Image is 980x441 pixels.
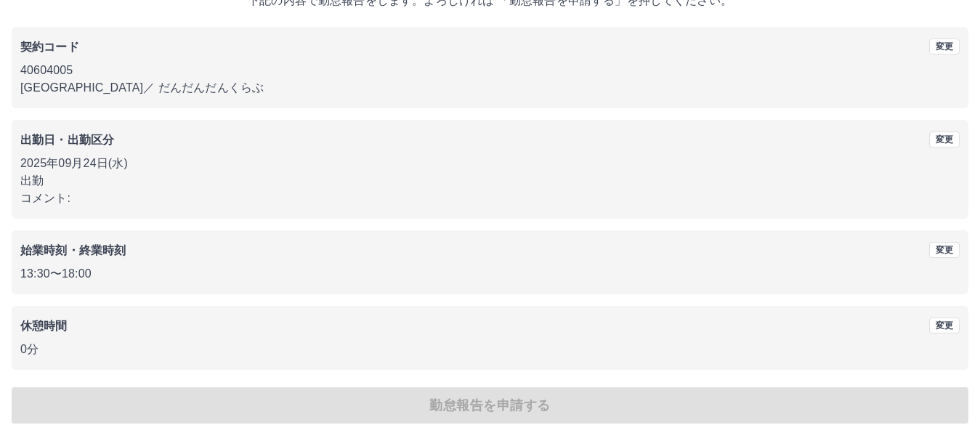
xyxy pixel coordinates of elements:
p: 13:30 〜 18:00 [20,265,960,283]
b: 始業時刻・終業時刻 [20,244,126,256]
button: 変更 [929,39,960,54]
p: コメント: [20,190,960,207]
button: 変更 [929,317,960,333]
button: 変更 [929,132,960,147]
p: 0分 [20,341,960,358]
b: 休憩時間 [20,320,68,332]
p: [GEOGRAPHIC_DATA] ／ だんだんだんくらぶ [20,79,960,97]
p: 2025年09月24日(水) [20,155,960,172]
p: 出勤 [20,172,960,190]
button: 変更 [929,242,960,258]
p: 40604005 [20,62,960,79]
b: 契約コード [20,41,79,53]
b: 出勤日・出勤区分 [20,134,114,146]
